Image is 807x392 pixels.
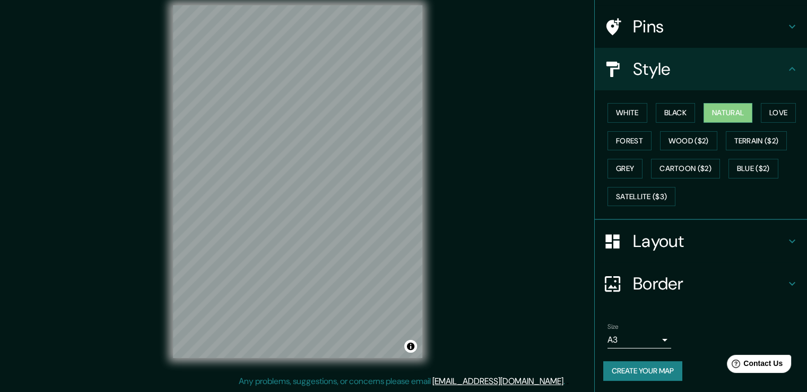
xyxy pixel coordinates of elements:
div: . [565,375,567,388]
canvas: Map [173,5,422,358]
p: Any problems, suggestions, or concerns please email . [239,375,565,388]
button: Natural [704,103,752,123]
button: Cartoon ($2) [651,159,720,178]
div: Style [595,48,807,90]
button: Terrain ($2) [726,131,787,151]
button: Satellite ($3) [608,187,675,207]
label: Size [608,322,619,331]
div: Border [595,262,807,305]
div: A3 [608,331,671,348]
button: Black [656,103,696,123]
h4: Pins [633,16,786,37]
button: Love [761,103,796,123]
h4: Layout [633,231,786,252]
button: Grey [608,159,643,178]
div: Pins [595,5,807,48]
div: Layout [595,220,807,262]
h4: Style [633,58,786,80]
button: Toggle attribution [404,340,417,353]
iframe: Help widget launcher [713,351,795,380]
button: Blue ($2) [728,159,778,178]
button: White [608,103,647,123]
div: . [567,375,569,388]
button: Create your map [603,361,682,381]
button: Forest [608,131,652,151]
button: Wood ($2) [660,131,717,151]
h4: Border [633,273,786,294]
a: [EMAIL_ADDRESS][DOMAIN_NAME] [432,376,563,387]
